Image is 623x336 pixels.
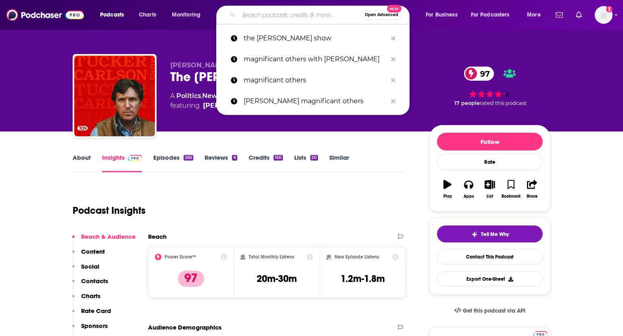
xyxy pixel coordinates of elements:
p: the tucker carlson show [244,28,387,49]
p: Social [81,263,99,270]
span: Tell Me Why [481,231,509,238]
span: 17 people [454,100,480,106]
a: News [202,92,221,100]
span: Podcasts [100,9,124,21]
a: magnificant others with [PERSON_NAME] [216,49,410,70]
a: Credits150 [249,154,283,172]
a: Tucker Carlson [203,101,261,111]
div: 150 [274,155,283,161]
p: Charts [81,292,100,300]
span: [PERSON_NAME] Network [170,61,259,69]
img: Podchaser Pro [128,155,142,161]
button: open menu [521,8,551,21]
a: Politics [176,92,201,100]
img: The Tucker Carlson Show [74,56,155,136]
button: open menu [420,8,468,21]
span: For Business [426,9,458,21]
button: Reach & Audience [72,233,136,248]
svg: Add a profile image [606,6,613,13]
p: Reach & Audience [81,233,136,240]
a: Reviews6 [205,154,237,172]
div: 265 [184,155,193,161]
span: , [201,92,202,100]
button: Charts [72,292,100,307]
span: For Podcasters [471,9,510,21]
h2: Reach [148,233,167,240]
span: Charts [139,9,156,21]
button: Export One-Sheet [437,271,543,287]
span: More [527,9,541,21]
div: Rate [437,154,543,170]
button: Follow [437,133,543,150]
p: magnificant others with billy corigan [244,49,387,70]
p: billy corrigan magnificant others [244,91,387,112]
div: 20 [310,155,318,161]
button: Social [72,263,99,278]
span: Get this podcast via API [463,307,525,314]
a: Similar [329,154,349,172]
div: Search podcasts, credits, & more... [224,6,417,24]
span: Open Advanced [365,13,398,17]
a: magnificant others [216,70,410,91]
button: Show profile menu [595,6,613,24]
a: 97 [464,67,494,81]
div: Share [527,194,537,199]
button: List [479,175,500,204]
div: Bookmark [502,194,521,199]
div: Apps [464,194,474,199]
button: Play [437,175,458,204]
a: Show notifications dropdown [552,8,566,22]
div: 97 17 peoplerated this podcast [429,61,550,111]
p: Contacts [81,277,108,285]
a: Episodes265 [153,154,193,172]
a: the [PERSON_NAME] show [216,28,410,49]
button: Rate Card [72,307,111,322]
p: 97 [178,271,204,287]
button: Apps [458,175,479,204]
a: InsightsPodchaser Pro [102,154,142,172]
button: open menu [466,8,521,21]
img: User Profile [595,6,613,24]
span: New [387,5,401,13]
p: magnificant others [244,70,387,91]
a: [PERSON_NAME] magnificant others [216,91,410,112]
p: Rate Card [81,307,111,315]
h2: Audience Demographics [148,323,222,331]
div: Play [443,194,452,199]
span: featuring [170,101,303,111]
button: Bookmark [500,175,521,204]
div: 6 [232,155,237,161]
a: Show notifications dropdown [573,8,585,22]
input: Search podcasts, credits, & more... [238,8,361,21]
a: Lists20 [294,154,318,172]
button: Open AdvancedNew [361,10,402,20]
img: tell me why sparkle [471,231,478,238]
button: Content [72,248,105,263]
button: open menu [94,8,134,21]
h2: Power Score™ [165,254,196,260]
button: Contacts [72,277,108,292]
a: Charts [134,8,161,21]
a: Contact This Podcast [437,249,543,265]
a: About [73,154,91,172]
span: Monitoring [172,9,201,21]
h1: Podcast Insights [73,205,146,217]
button: tell me why sparkleTell Me Why [437,225,543,242]
div: A podcast [170,91,303,111]
h2: New Episode Listens [334,254,379,260]
button: Share [522,175,543,204]
a: Get this podcast via API [448,301,532,321]
h3: 1.2m-1.8m [341,273,385,285]
h3: 20m-30m [257,273,297,285]
h2: Total Monthly Listens [249,254,294,260]
span: Logged in as lcohen [595,6,613,24]
img: Podchaser - Follow, Share and Rate Podcasts [6,7,84,23]
span: 97 [472,67,494,81]
button: open menu [166,8,211,21]
p: Sponsors [81,322,108,330]
span: rated this podcast [480,100,527,106]
div: List [487,194,493,199]
p: Content [81,248,105,255]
